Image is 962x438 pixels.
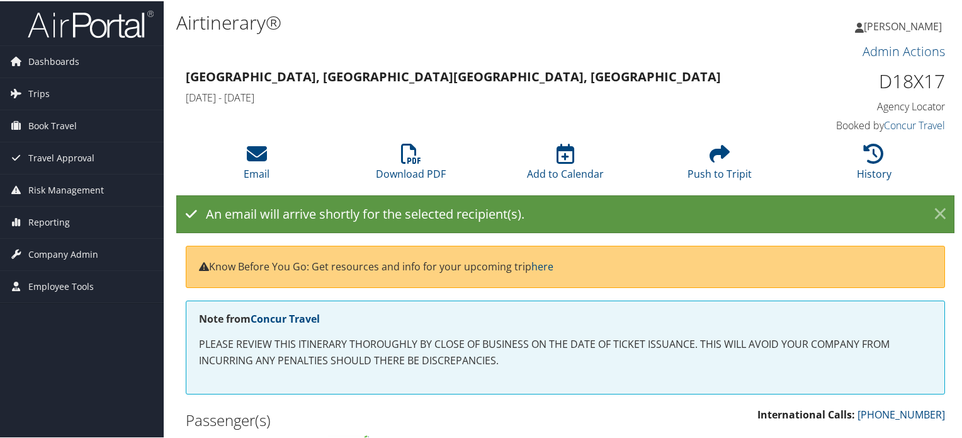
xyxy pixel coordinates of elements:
h4: [DATE] - [DATE] [186,89,750,103]
strong: Note from [199,311,320,325]
span: Travel Approval [28,141,94,173]
div: An email will arrive shortly for the selected recipient(s). [176,194,954,232]
a: Download PDF [376,149,446,180]
p: Know Before You Go: Get resources and info for your upcoming trip [199,258,932,274]
h1: Airtinerary® [176,8,695,35]
h4: Agency Locator [769,98,945,112]
span: [PERSON_NAME] [864,18,942,32]
a: Push to Tripit [688,149,752,180]
span: Risk Management [28,173,104,205]
img: airportal-logo.png [28,8,154,38]
a: Concur Travel [884,117,945,131]
strong: [GEOGRAPHIC_DATA], [GEOGRAPHIC_DATA] [GEOGRAPHIC_DATA], [GEOGRAPHIC_DATA] [186,67,721,84]
span: Book Travel [28,109,77,141]
a: [PERSON_NAME] [855,6,954,44]
h1: D18X17 [769,67,945,93]
h2: Passenger(s) [186,408,556,430]
a: [PHONE_NUMBER] [857,406,945,420]
span: Trips [28,77,50,108]
a: Admin Actions [863,42,945,59]
a: History [857,149,891,180]
a: Concur Travel [251,311,320,325]
strong: International Calls: [757,406,855,420]
a: Email [244,149,269,180]
span: Employee Tools [28,270,94,301]
p: PLEASE REVIEW THIS ITINERARY THOROUGHLY BY CLOSE OF BUSINESS ON THE DATE OF TICKET ISSUANCE. THIS... [199,335,932,367]
a: Add to Calendar [527,149,604,180]
span: Dashboards [28,45,79,76]
h4: Booked by [769,117,945,131]
a: here [531,258,553,272]
span: Company Admin [28,238,98,269]
span: Reporting [28,205,70,237]
a: × [929,200,951,226]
